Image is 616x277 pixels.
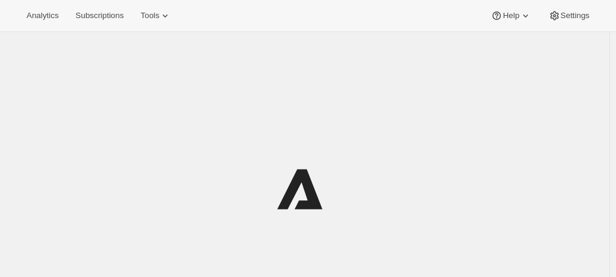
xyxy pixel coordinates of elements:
[503,11,519,21] span: Help
[75,11,124,21] span: Subscriptions
[68,7,131,24] button: Subscriptions
[561,11,589,21] span: Settings
[140,11,159,21] span: Tools
[133,7,178,24] button: Tools
[541,7,597,24] button: Settings
[19,7,66,24] button: Analytics
[483,7,538,24] button: Help
[27,11,58,21] span: Analytics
